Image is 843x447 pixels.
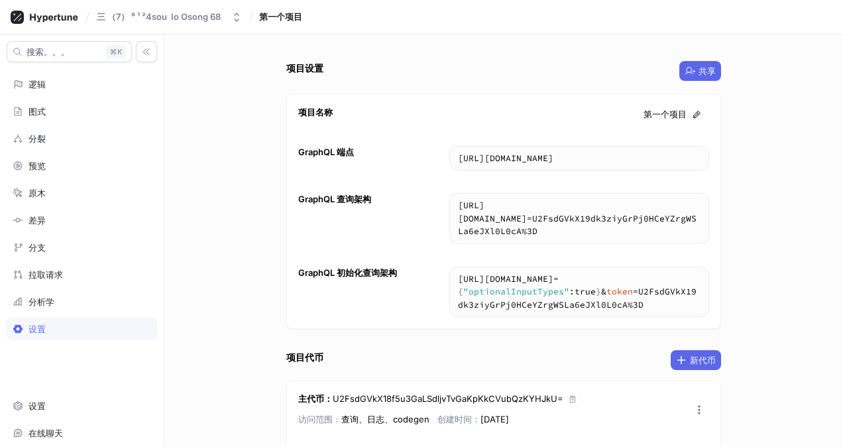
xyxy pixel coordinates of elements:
[644,108,687,121] span: 第一个项目
[91,6,247,28] button: 三 （7） ⁸ ¹ ²4sou ️ Io Osong 68
[298,411,429,427] p: 查询、日志、codegen
[28,269,63,280] div: 拉取请求
[671,350,721,370] button: 新代币
[286,61,323,75] div: 项目设置
[7,41,132,62] button: 搜索。。。K
[333,393,563,404] span: U2FsdGVkX18f5u3GaLSdljvTvGaKpKkCVubQzKYHJkU=
[690,356,716,364] span: 新代币
[28,160,46,171] div: 预览
[28,324,46,334] div: 设置
[450,267,708,317] textarea: https://[DOMAIN_NAME]/schema?body={"optionalInputTypes":true}&token=U2FsdGVkX19dk3ziyGrPj0HCeYZrg...
[298,146,354,159] div: GraphQL 端点
[450,147,708,170] textarea: [URL][DOMAIN_NAME]
[437,411,509,427] p: [DATE]
[28,428,63,438] div: 在线聊天
[298,267,397,280] div: GraphQL 初始化查询架构
[28,133,46,144] div: 分裂
[437,414,480,424] span: 创建时间：
[286,350,323,364] div: 项目代币
[298,106,333,119] div: 项目名称
[298,414,341,424] span: 访问范围：
[28,242,46,253] div: 分支
[28,296,54,307] div: 分析学
[259,12,302,21] span: 第一个项目
[28,215,46,225] div: 差异
[117,48,122,56] font: K
[27,48,70,56] span: 搜索。。。
[679,61,721,81] button: 共享
[28,106,46,117] div: 图式
[298,193,371,206] div: GraphQL 查询架构
[450,194,708,243] textarea: [URL][DOMAIN_NAME]
[298,393,333,404] strong: 主代币：
[28,188,46,198] div: 原木
[699,67,716,75] span: 共享
[97,11,221,23] div: 三 （7） ⁸ ¹ ²4sou ️ Io Osong 68
[28,401,46,411] div: 设置
[28,79,46,90] div: 逻辑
